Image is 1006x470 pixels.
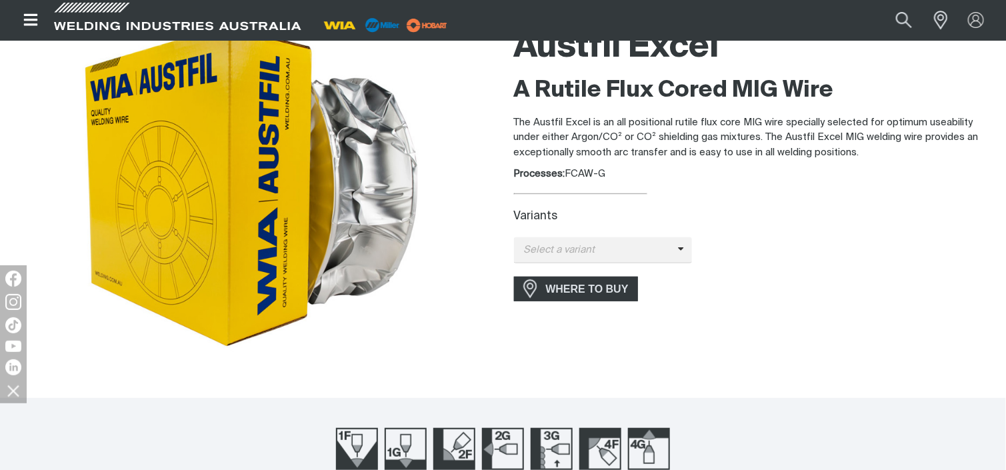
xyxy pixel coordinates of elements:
[514,169,565,179] strong: Processes:
[385,428,427,470] img: Welding Position 1G
[514,115,996,161] p: The Austfil Excel is an all positional rutile flux core MIG wire specially selected for optimum u...
[5,317,21,333] img: TikTok
[514,277,639,301] a: WHERE TO BUY
[2,379,25,402] img: hide socials
[514,243,678,258] span: Select a variant
[514,26,996,69] h1: Austfil Excel
[433,428,475,470] img: Welding Position 2F
[403,15,451,35] img: miller
[628,428,670,470] img: Welding Position 4G
[336,428,378,470] img: Welding Position 1F
[78,19,425,353] img: Austfil Excel
[5,294,21,310] img: Instagram
[514,76,996,105] h2: A Rutile Flux Cored MIG Wire
[5,271,21,287] img: Facebook
[5,359,21,375] img: LinkedIn
[5,341,21,352] img: YouTube
[579,428,621,470] img: Welding Position 4F
[403,20,451,30] a: miller
[865,5,927,35] input: Product name or item number...
[531,428,573,470] img: Welding Position 3G Up
[881,5,927,35] button: Search products
[514,167,996,182] div: FCAW-G
[482,428,524,470] img: Welding Position 2G
[514,211,558,222] label: Variants
[537,279,637,300] span: WHERE TO BUY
